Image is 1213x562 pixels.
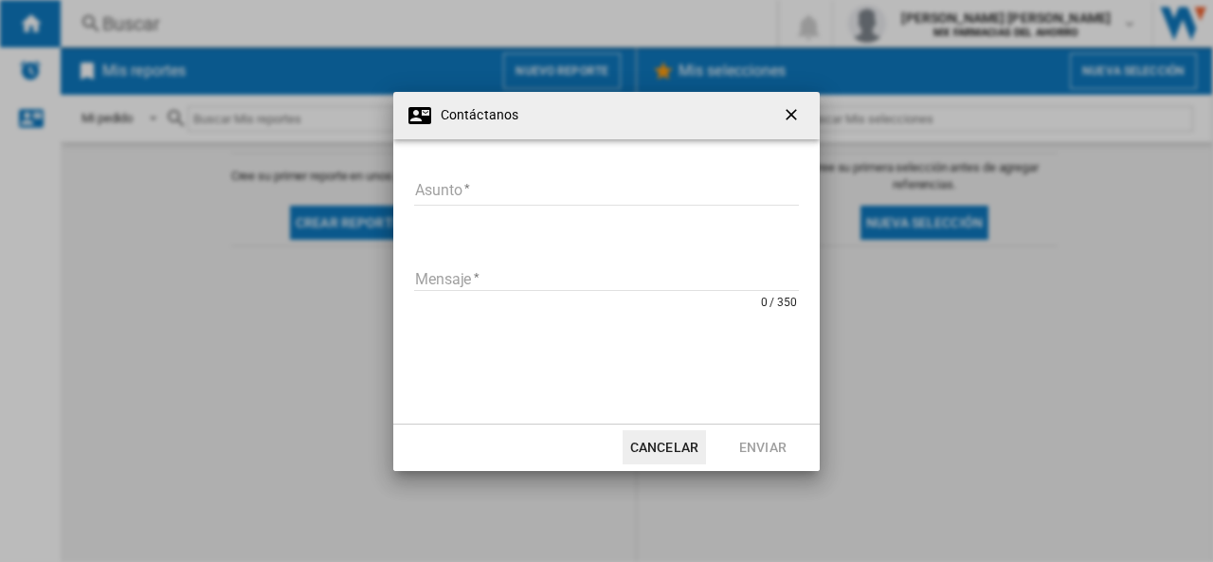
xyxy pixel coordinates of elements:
[431,106,518,125] h4: Contáctanos
[761,291,799,309] div: 0 / 350
[782,105,805,128] ng-md-icon: getI18NText('BUTTONS.CLOSE_DIALOG')
[774,97,812,135] button: getI18NText('BUTTONS.CLOSE_DIALOG')
[623,430,706,464] button: Cancelar
[721,430,805,464] button: Enviar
